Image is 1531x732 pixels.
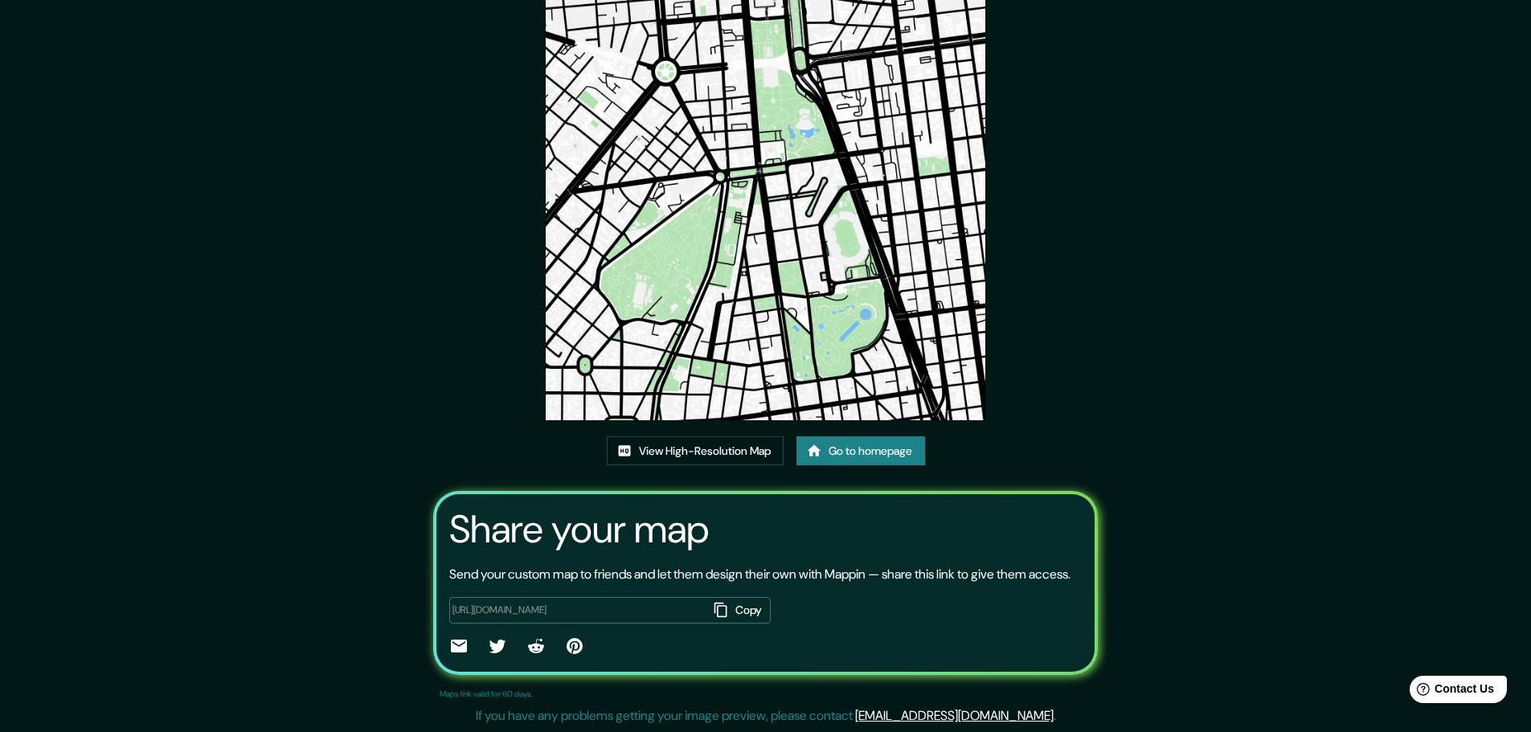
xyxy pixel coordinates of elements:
p: If you have any problems getting your image preview, please contact . [476,706,1056,726]
a: [EMAIL_ADDRESS][DOMAIN_NAME] [855,707,1054,724]
p: Send your custom map to friends and let them design their own with Mappin — share this link to gi... [449,565,1070,584]
h3: Share your map [449,507,709,552]
a: Go to homepage [796,436,925,466]
p: Maps link valid for 60 days. [440,688,533,700]
iframe: Help widget launcher [1388,669,1513,714]
a: View High-Resolution Map [607,436,784,466]
button: Copy [708,597,771,624]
